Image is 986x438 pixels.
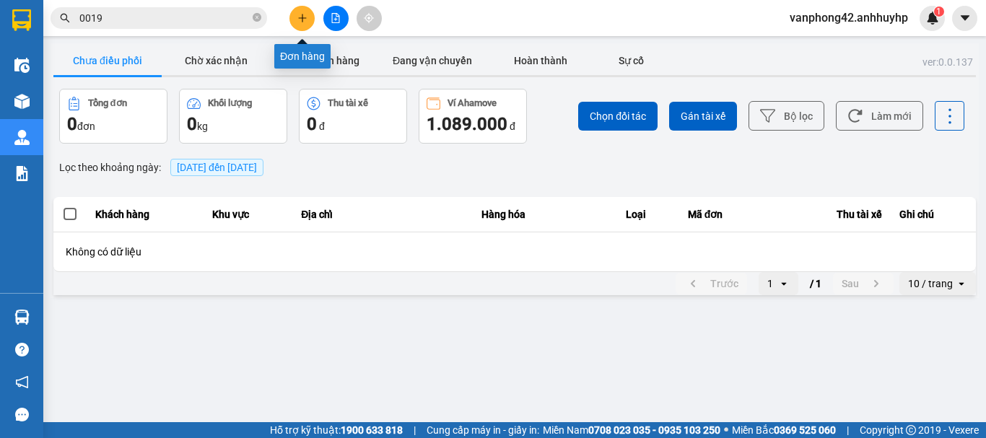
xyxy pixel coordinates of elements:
button: previous page. current page 1 / 1 [676,273,747,294]
span: ⚪️ [724,427,728,433]
button: next page. current page 1 / 1 [833,273,894,294]
div: 10 / trang [908,276,953,291]
button: Chờ xác nhận [162,46,270,75]
div: Khối lượng [208,98,252,108]
button: plus [289,6,315,31]
input: Selected 10 / trang. [954,276,956,291]
button: Chọn đối tác [578,102,658,131]
span: Hỗ trợ kỹ thuật: [270,422,403,438]
span: 1 [936,6,941,17]
img: icon-new-feature [926,12,939,25]
span: aim [364,13,374,23]
img: warehouse-icon [14,94,30,109]
div: đơn [67,113,160,136]
button: Gán tài xế [669,102,737,131]
img: solution-icon [14,166,30,181]
th: Loại [617,197,679,232]
th: Khách hàng [87,197,204,232]
img: warehouse-icon [14,310,30,325]
button: Ví Ahamove1.089.000 đ [419,89,527,144]
span: 1.089.000 [427,114,507,134]
button: Sự cố [595,46,667,75]
button: Tổng đơn0đơn [59,89,167,144]
button: Thu tài xế0 đ [299,89,407,144]
svg: open [778,278,790,289]
div: đ [307,113,399,136]
button: Hoàn thành [487,46,595,75]
span: close-circle [253,13,261,22]
span: close-circle [253,12,261,25]
div: Tổng đơn [88,98,127,108]
span: 0 [307,114,317,134]
img: logo-vxr [12,9,31,31]
button: Bộ lọc [749,101,824,131]
th: Địa chỉ [292,197,473,232]
button: Chờ nhận hàng [270,46,378,75]
span: Miền Nam [543,422,720,438]
div: kg [187,113,279,136]
div: 1 [767,276,773,291]
svg: open [956,278,967,289]
span: vanphong42.anhhuyhp [778,9,920,27]
button: Chưa điều phối [53,46,162,75]
th: Khu vực [204,197,292,232]
sup: 1 [934,6,944,17]
span: Cung cấp máy in - giấy in: [427,422,539,438]
span: | [414,422,416,438]
div: Thu tài xế [328,98,368,108]
strong: 0708 023 035 - 0935 103 250 [588,424,720,436]
span: | [847,422,849,438]
div: Ví Ahamove [448,98,497,108]
button: aim [357,6,382,31]
input: Tìm tên, số ĐT hoặc mã đơn [79,10,250,26]
th: Hàng hóa [473,197,617,232]
strong: 0369 525 060 [774,424,836,436]
span: 0 [67,114,77,134]
th: Ghi chú [891,197,976,232]
span: [DATE] đến [DATE] [170,159,263,176]
strong: 1900 633 818 [341,424,403,436]
span: 13/08/2025 đến 13/08/2025 [177,162,257,173]
button: caret-down [952,6,977,31]
button: Làm mới [836,101,923,131]
span: 0 [187,114,197,134]
span: notification [15,375,29,389]
span: caret-down [959,12,972,25]
span: / 1 [810,275,821,292]
span: search [60,13,70,23]
span: Chọn đối tác [590,109,646,123]
img: warehouse-icon [14,58,30,73]
div: Thu tài xế [796,206,882,223]
span: question-circle [15,343,29,356]
button: Đang vận chuyển [378,46,487,75]
button: Khối lượng0kg [179,89,287,144]
span: file-add [331,13,341,23]
span: message [15,408,29,421]
th: Mã đơn [679,197,788,232]
span: plus [297,13,307,23]
div: đ [427,113,519,136]
div: Đơn hàng [274,44,331,69]
span: Lọc theo khoảng ngày : [59,159,161,175]
img: warehouse-icon [14,130,30,145]
div: Không có dữ liệu [66,245,964,259]
button: file-add [323,6,349,31]
span: Miền Bắc [732,422,836,438]
span: Gán tài xế [681,109,725,123]
span: copyright [906,425,916,435]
